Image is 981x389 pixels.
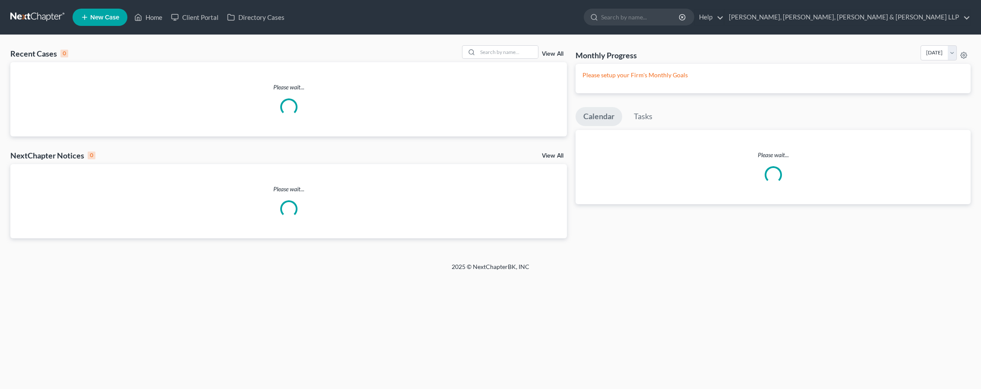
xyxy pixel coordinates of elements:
[601,9,680,25] input: Search by name...
[60,50,68,57] div: 0
[223,9,289,25] a: Directory Cases
[88,152,95,159] div: 0
[582,71,964,79] p: Please setup your Firm's Monthly Goals
[10,185,567,193] p: Please wait...
[478,46,538,58] input: Search by name...
[576,151,971,159] p: Please wait...
[130,9,167,25] a: Home
[10,48,68,59] div: Recent Cases
[542,51,563,57] a: View All
[167,9,223,25] a: Client Portal
[10,150,95,161] div: NextChapter Notices
[576,50,637,60] h3: Monthly Progress
[695,9,724,25] a: Help
[542,153,563,159] a: View All
[10,83,567,92] p: Please wait...
[90,14,119,21] span: New Case
[725,9,970,25] a: [PERSON_NAME], [PERSON_NAME], [PERSON_NAME] & [PERSON_NAME] LLP
[244,262,737,278] div: 2025 © NextChapterBK, INC
[626,107,660,126] a: Tasks
[576,107,622,126] a: Calendar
